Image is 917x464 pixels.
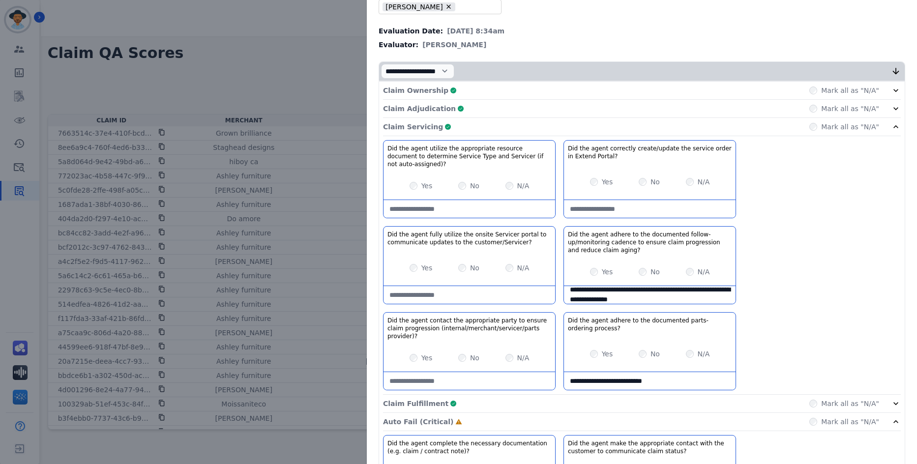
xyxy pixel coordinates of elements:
[568,439,732,455] h3: Did the agent make the appropriate contact with the customer to communicate claim status?
[470,181,479,191] label: No
[383,417,453,427] p: Auto Fail (Critical)
[383,122,443,132] p: Claim Servicing
[651,349,660,359] label: No
[517,353,530,363] label: N/A
[383,104,456,114] p: Claim Adjudication
[602,177,613,187] label: Yes
[821,417,879,427] label: Mark all as "N/A"
[387,145,551,168] h3: Did the agent utilize the appropriate resource document to determine Service Type and Servicer (i...
[821,399,879,408] label: Mark all as "N/A"
[421,263,433,273] label: Yes
[821,122,879,132] label: Mark all as "N/A"
[421,353,433,363] label: Yes
[422,40,486,50] span: [PERSON_NAME]
[447,26,504,36] span: [DATE] 8:34am
[383,2,456,12] li: [PERSON_NAME]
[568,317,732,332] h3: Did the agent adhere to the documented parts-ordering process?
[517,263,530,273] label: N/A
[383,399,448,408] p: Claim Fulfillment
[568,231,732,254] h3: Did the agent adhere to the documented follow-up/monitoring cadence to ensure claim progression a...
[698,177,710,187] label: N/A
[421,181,433,191] label: Yes
[821,104,879,114] label: Mark all as "N/A"
[445,3,452,10] button: Remove Ashley - Reguard
[387,231,551,246] h3: Did the agent fully utilize the onsite Servicer portal to communicate updates to the customer/Ser...
[821,86,879,95] label: Mark all as "N/A"
[383,86,448,95] p: Claim Ownership
[698,349,710,359] label: N/A
[387,439,551,455] h3: Did the agent complete the necessary documentation (e.g. claim / contract note)?
[651,177,660,187] label: No
[698,267,710,277] label: N/A
[568,145,732,160] h3: Did the agent correctly create/update the service order in Extend Portal?
[470,263,479,273] label: No
[387,317,551,340] h3: Did the agent contact the appropriate party to ensure claim progression (internal/merchant/servic...
[517,181,530,191] label: N/A
[381,1,495,13] ul: selected options
[651,267,660,277] label: No
[602,267,613,277] label: Yes
[602,349,613,359] label: Yes
[379,40,905,50] div: Evaluator:
[379,26,905,36] div: Evaluation Date:
[470,353,479,363] label: No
